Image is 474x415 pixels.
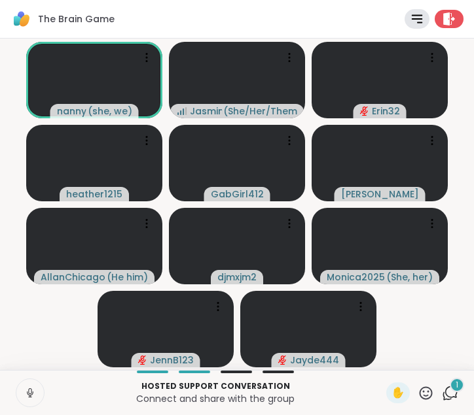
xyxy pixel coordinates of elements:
[41,271,105,284] span: AllanChicago
[386,271,433,284] span: ( She, her )
[223,105,297,118] span: ( She/Her/Them/They )
[372,105,400,118] span: Erin32
[456,380,458,391] span: 1
[360,107,369,116] span: audio-muted
[217,271,257,284] span: djmxjm2
[190,105,222,118] span: Jasmine8
[52,392,378,405] p: Connect and share with the group
[327,271,385,284] span: Monica2025
[150,354,194,367] span: JennB123
[88,105,132,118] span: ( she, we )
[138,356,147,365] span: audio-muted
[107,271,148,284] span: ( He him )
[278,356,287,365] span: audio-muted
[38,12,115,25] span: The Brain Game
[392,385,405,401] span: ✋
[52,380,378,392] p: Hosted support conversation
[341,188,419,201] span: [PERSON_NAME]
[10,8,33,30] img: ShareWell Logomark
[57,105,86,118] span: nanny
[66,188,122,201] span: heather1215
[211,188,264,201] span: GabGirl412
[290,354,339,367] span: Jayde444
